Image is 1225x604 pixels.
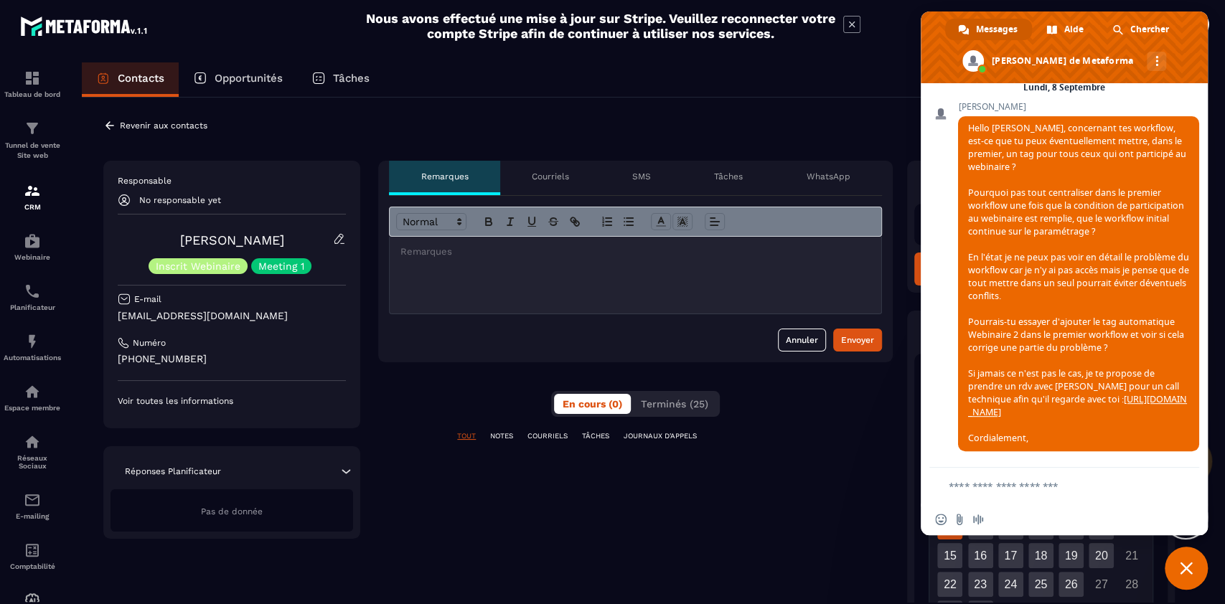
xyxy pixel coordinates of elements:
img: email [24,491,41,509]
h2: Nous avons effectué une mise à jour sur Stripe. Veuillez reconnecter votre compte Stripe afin de ... [365,11,836,41]
p: E-mailing [4,512,61,520]
div: Autres canaux [1147,52,1166,71]
div: Messages [945,19,1032,40]
p: Remarques [421,171,468,182]
p: Inscrit Webinaire [156,261,240,271]
p: Comptabilité [4,562,61,570]
a: accountantaccountantComptabilité [4,531,61,581]
div: Lundi, 8 Septembre [1023,83,1105,92]
span: Messages [976,19,1018,40]
button: Annuler [778,329,826,351]
a: Contacts [82,62,179,97]
div: Chercher [1099,19,1183,40]
p: Tâches [714,171,743,182]
div: 19 [1059,543,1084,568]
a: automationsautomationsWebinaire [4,222,61,272]
a: Tâches [297,62,384,97]
a: automationsautomationsEspace membre [4,372,61,423]
span: [PERSON_NAME] [958,102,1199,112]
div: 24 [998,572,1023,597]
a: [PERSON_NAME] [180,232,284,247]
span: Chercher [1130,19,1169,40]
div: 27 [1089,572,1114,597]
span: Envoyer un fichier [954,514,965,525]
button: Ajout opportunité [914,253,1168,286]
a: [URL][DOMAIN_NAME] [968,393,1187,418]
p: [EMAIL_ADDRESS][DOMAIN_NAME] [118,309,346,323]
a: formationformationTableau de bord [4,59,61,109]
a: social-networksocial-networkRéseaux Sociaux [4,423,61,481]
p: Responsable [118,175,346,187]
div: 23 [968,572,993,597]
p: Réponses Planificateur [125,466,221,477]
div: Fermer le chat [1165,547,1208,590]
div: Aide [1033,19,1098,40]
p: Espace membre [4,404,61,412]
a: emailemailE-mailing [4,481,61,531]
span: Insérer un emoji [935,514,947,525]
img: formation [24,120,41,137]
p: JOURNAUX D'APPELS [624,431,697,441]
p: Réseaux Sociaux [4,454,61,470]
button: En cours (0) [554,394,631,414]
img: logo [20,13,149,39]
img: automations [24,333,41,350]
p: TOUT [457,431,476,441]
button: Terminés (25) [632,394,717,414]
a: Opportunités [179,62,297,97]
p: Tunnel de vente Site web [4,141,61,161]
button: Envoyer [833,329,882,351]
textarea: Entrez votre message... [949,480,1162,493]
span: Pas de donnée [201,506,263,516]
div: 16 [968,543,993,568]
p: Meeting 1 [258,261,304,271]
p: E-mail [134,293,161,305]
p: Numéro [133,337,166,349]
img: automations [24,232,41,250]
p: NOTES [490,431,513,441]
a: formationformationCRM [4,171,61,222]
div: Envoyer [841,333,874,347]
p: Opportunités [215,72,283,85]
p: WhatsApp [807,171,850,182]
p: Contacts [118,72,164,85]
p: Tâches [333,72,370,85]
img: accountant [24,542,41,559]
p: SMS [632,171,651,182]
img: formation [24,182,41,199]
p: Courriels [532,171,569,182]
span: En cours (0) [563,398,622,410]
img: social-network [24,433,41,450]
p: COURRIELS [527,431,568,441]
span: Message audio [972,514,984,525]
p: Planificateur [4,303,61,311]
a: formationformationTunnel de vente Site web [4,109,61,171]
p: TÂCHES [582,431,609,441]
span: Terminés (25) [641,398,708,410]
span: Hello [PERSON_NAME], concernant tes workflow, est-ce que tu peux éventuellement mettre, dans le p... [968,122,1189,444]
div: 25 [1028,572,1053,597]
div: 17 [998,543,1023,568]
a: automationsautomationsAutomatisations [4,322,61,372]
p: CRM [4,203,61,211]
img: automations [24,383,41,400]
p: Revenir aux contacts [120,121,207,131]
p: No responsable yet [139,195,221,205]
p: Automatisations [4,354,61,362]
a: schedulerschedulerPlanificateur [4,272,61,322]
div: 28 [1119,572,1144,597]
p: [PHONE_NUMBER] [118,352,346,366]
p: Webinaire [4,253,61,261]
img: formation [24,70,41,87]
div: 22 [937,572,962,597]
div: 21 [1119,543,1144,568]
div: 15 [937,543,962,568]
div: 18 [1028,543,1053,568]
img: scheduler [24,283,41,300]
div: 26 [1059,572,1084,597]
p: Tableau de bord [4,90,61,98]
span: Aide [1064,19,1084,40]
div: 20 [1089,543,1114,568]
p: Voir toutes les informations [118,395,346,407]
